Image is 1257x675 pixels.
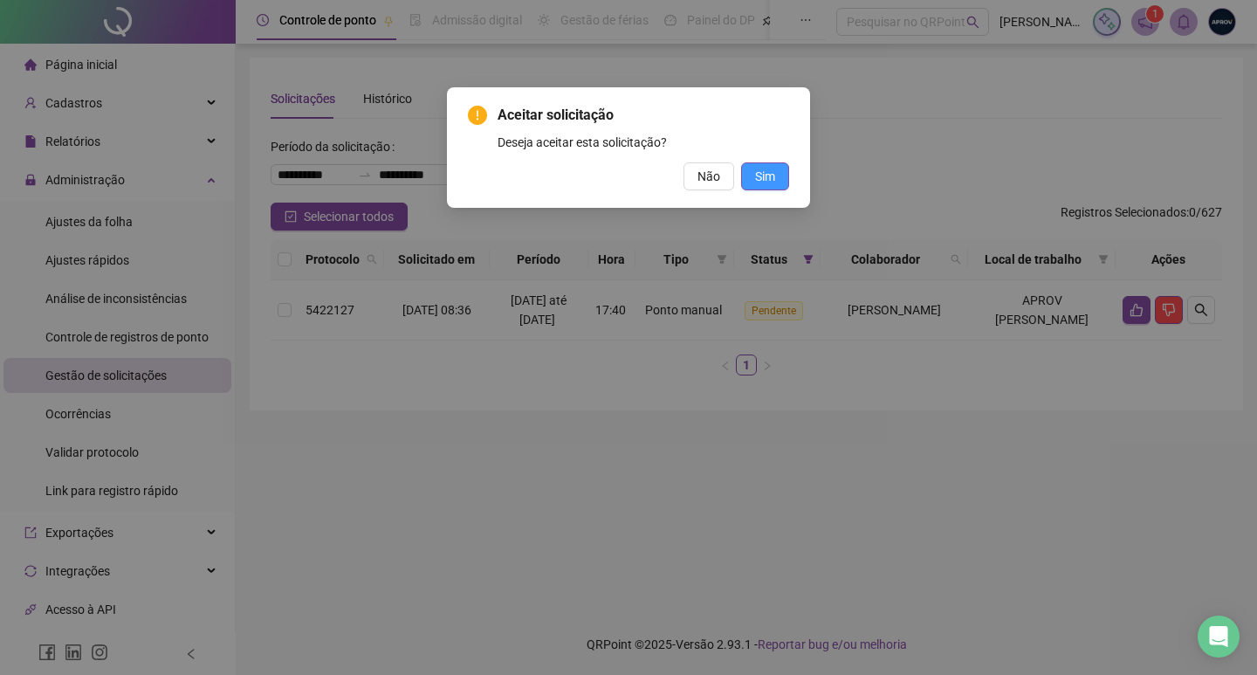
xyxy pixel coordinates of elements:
button: Sim [741,162,789,190]
span: Sim [755,167,775,186]
span: Aceitar solicitação [498,105,789,126]
div: Open Intercom Messenger [1198,616,1240,658]
span: exclamation-circle [468,106,487,125]
button: Não [683,162,734,190]
div: Deseja aceitar esta solicitação? [498,133,789,152]
span: Não [697,167,720,186]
